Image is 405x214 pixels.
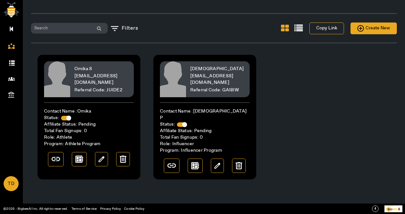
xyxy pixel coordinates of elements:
a: ©2025 - BigbeeAI Inc. All rights reserved. [3,206,68,211]
div: Total Fan Signups: 0 [160,134,250,141]
span: Omika [77,108,91,114]
a: Privacy Policy [100,206,121,211]
img: bigbee-logo.png [4,3,19,18]
div: Program: Athlete Program [44,141,134,147]
span: Omika S [74,66,92,72]
div: Affiliate Status: Pending [44,121,134,128]
tspan: owe [387,205,389,207]
a: TD [4,176,19,191]
div: Total Fan Signups: 0 [44,128,134,134]
img: link.svg [167,163,176,168]
div: Program: Influencer Program [160,147,250,154]
img: default.svg [160,61,186,97]
img: link.svg [52,157,60,161]
span: [DEMOGRAPHIC_DATA] [190,66,244,72]
button: Create New [350,23,397,34]
input: Search [31,23,108,34]
img: edit.svg [99,156,104,162]
span: [EMAIL_ADDRESS][DOMAIN_NAME] [74,73,118,85]
div: Affiliate Status: Pending [160,128,250,134]
div: Role: influencer [160,141,250,147]
span: TD [4,177,18,191]
tspan: r [389,205,390,207]
div: Contact Name : [160,108,250,121]
img: empty_dashboard.svg [75,156,83,163]
img: empty_dashboard.svg [191,162,199,169]
div: Status: [44,115,134,121]
div: Contact Name : [44,108,134,115]
span: Create New [357,24,390,32]
div: Status: [160,121,250,128]
img: default.svg [44,61,70,97]
img: delete.svg [236,162,242,169]
img: edit.svg [214,163,220,169]
a: Terms of Service [71,206,97,211]
span: [DEMOGRAPHIC_DATA] P [160,108,247,121]
div: Role: athlete [44,134,134,141]
button: Copy Link [309,23,344,34]
tspan: P [386,205,387,207]
div: Referral Code: GAI8IW [190,87,247,93]
span: [EMAIL_ADDRESS][DOMAIN_NAME] [190,73,234,85]
div: Referral Code: JUIDE2 [74,87,131,93]
span: Filters [122,25,138,32]
tspan: ed By [390,205,393,207]
a: Cookie Policy [124,206,144,211]
img: filter_list.svg [111,26,118,31]
span: Copy Link [316,24,337,32]
img: delete.svg [120,156,126,163]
